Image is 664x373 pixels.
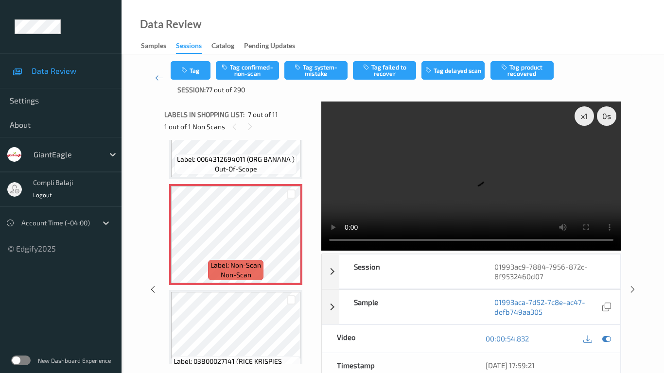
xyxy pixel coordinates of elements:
div: Session [339,254,480,288]
button: Tag product recovered [490,61,554,80]
div: Sample01993aca-7d52-7c8e-ac47-defb749aa305 [322,289,621,324]
button: Tag [171,61,210,80]
span: 7 out of 11 [248,110,278,119]
span: non-scan [221,270,251,280]
span: Session: [177,85,206,95]
a: Sessions [176,39,211,54]
div: 1 out of 1 Non Scans [164,120,315,133]
div: Samples [141,41,166,53]
span: out-of-scope [215,164,257,174]
div: 01993ac9-7884-7956-872c-8f9532460d07 [480,254,620,288]
div: Sample [339,290,480,324]
div: Data Review [140,19,201,29]
button: Tag system-mistake [284,61,348,80]
div: [DATE] 17:59:21 [486,360,606,370]
div: 0 s [597,106,616,126]
div: Sessions [176,41,202,54]
div: Video [322,325,472,353]
span: 77 out of 290 [206,85,245,95]
span: Label: Non-Scan [210,260,261,270]
a: 01993aca-7d52-7c8e-ac47-defb749aa305 [494,297,600,317]
div: Pending Updates [244,41,295,53]
a: Samples [141,39,176,53]
div: x 1 [575,106,594,126]
button: Tag confirmed-non-scan [216,61,279,80]
button: Tag failed to recover [353,61,416,80]
span: Label: 0064312694011 (ORG BANANA ) [177,154,295,164]
button: Tag delayed scan [421,61,485,80]
span: Labels in shopping list: [164,110,245,119]
div: Session01993ac9-7884-7956-872c-8f9532460d07 [322,254,621,289]
a: Catalog [211,39,244,53]
div: Catalog [211,41,234,53]
a: 00:00:54.832 [486,334,529,343]
a: Pending Updates [244,39,305,53]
